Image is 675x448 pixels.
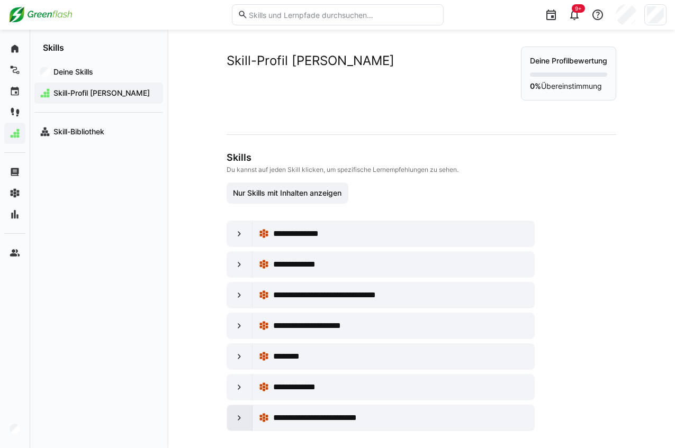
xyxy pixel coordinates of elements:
p: Deine Profilbewertung [530,56,607,66]
strong: 0% [530,81,541,90]
span: Skill-Profil [PERSON_NAME] [52,88,158,98]
button: Nur Skills mit Inhalten anzeigen [227,182,349,204]
span: Nur Skills mit Inhalten anzeigen [231,188,343,198]
p: Übereinstimmung [530,81,607,92]
p: Du kannst auf jeden Skill klicken, um spezifische Lernempfehlungen zu sehen. [227,166,597,174]
h2: Skill-Profil [PERSON_NAME] [227,53,394,69]
input: Skills und Lernpfade durchsuchen… [248,10,437,20]
h3: Skills [227,152,597,163]
span: 9+ [575,5,582,12]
